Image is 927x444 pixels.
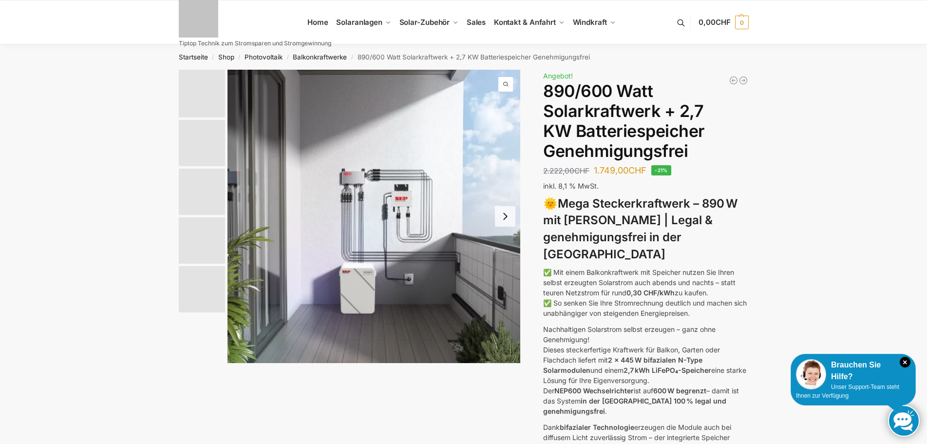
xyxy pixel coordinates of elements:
strong: 0,30 CHF/kWh [626,289,675,297]
span: Solar-Zubehör [399,18,450,27]
a: Balkonkraftwerk 890 Watt Solarmodulleistung mit 2kW/h Zendure Speicher [738,76,748,85]
a: 0,00CHF 0 [699,8,748,37]
a: Solaranlagen [332,0,395,44]
span: CHF [574,166,589,175]
span: Windkraft [573,18,607,27]
img: Bificial im Vergleich zu billig Modulen [179,169,225,215]
strong: NEP600 Wechselrichter [554,386,634,395]
p: Nachhaltigen Solarstrom selbst erzeugen – ganz ohne Genehmigung! Dieses steckerfertige Kraftwerk ... [543,324,748,416]
a: Balkonkraftwerke [293,53,347,61]
a: Steckerkraftwerk mit 2,7kwh-SpeicherBalkonkraftwerk mit 27kw Speicher [227,70,521,363]
strong: 600 W begrenzt [653,386,706,395]
strong: bifazialer Technologie [560,423,634,431]
h1: 890/600 Watt Solarkraftwerk + 2,7 KW Batteriespeicher Genehmigungsfrei [543,81,748,161]
img: BDS1000 [179,217,225,264]
span: / [208,54,218,61]
span: Sales [467,18,486,27]
img: Balkonkraftwerk mit 2,7kw Speicher [179,120,225,166]
span: / [347,54,357,61]
bdi: 2.222,00 [543,166,589,175]
a: Kontakt & Anfahrt [490,0,568,44]
a: Windkraft [568,0,620,44]
p: ✅ Mit einem Balkonkraftwerk mit Speicher nutzen Sie Ihren selbst erzeugten Solarstrom auch abends... [543,267,748,318]
a: Shop [218,53,234,61]
button: Next slide [495,206,515,227]
span: 0 [735,16,749,29]
strong: 2 x 445 W bifazialen N-Type Solarmodulen [543,356,702,374]
span: 0,00 [699,18,730,27]
strong: Mega Steckerkraftwerk – 890 W mit [PERSON_NAME] | Legal & genehmigungsfrei in der [GEOGRAPHIC_DATA] [543,196,738,261]
span: / [234,54,245,61]
span: inkl. 8,1 % MwSt. [543,182,599,190]
h3: 🌞 [543,195,748,263]
span: CHF [628,165,646,175]
p: Tiptop Technik zum Stromsparen und Stromgewinnung [179,40,331,46]
a: Sales [462,0,490,44]
strong: in der [GEOGRAPHIC_DATA] 100 % legal und genehmigungsfrei [543,397,726,415]
img: Balkonkraftwerk mit 2,7kw Speicher [179,70,225,117]
a: Solar-Zubehör [395,0,462,44]
span: -21% [651,165,671,175]
span: Unser Support-Team steht Ihnen zur Verfügung [796,384,899,399]
nav: Breadcrumb [161,44,766,70]
a: Startseite [179,53,208,61]
a: Photovoltaik [245,53,283,61]
strong: 2,7 kWh LiFePO₄-Speicher [624,366,711,374]
span: Kontakt & Anfahrt [494,18,556,27]
img: Balkonkraftwerk mit 2,7kw Speicher [227,70,521,363]
span: Angebot! [543,72,573,80]
span: Solaranlagen [336,18,382,27]
bdi: 1.749,00 [594,165,646,175]
div: Brauchen Sie Hilfe? [796,359,910,383]
img: Customer service [796,359,826,389]
span: / [283,54,293,61]
a: Balkonkraftwerk 600/810 Watt Fullblack [729,76,738,85]
img: Bificial 30 % mehr Leistung [179,266,225,312]
i: Schließen [900,357,910,367]
span: CHF [716,18,731,27]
